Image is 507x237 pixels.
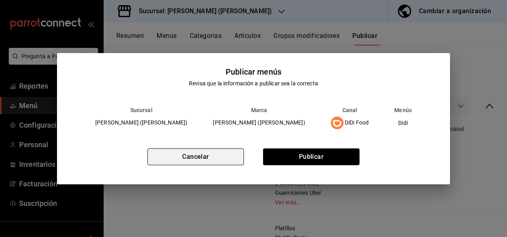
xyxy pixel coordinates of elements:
th: Marca [200,107,318,113]
button: Cancelar [147,148,244,165]
td: [PERSON_NAME] ([PERSON_NAME]) [200,113,318,132]
td: [PERSON_NAME] ([PERSON_NAME]) [83,113,200,132]
th: Sucursal [83,107,200,113]
th: Canal [318,107,382,113]
span: Didi [395,120,411,126]
button: Publicar [263,148,360,165]
div: DiDi Food [331,117,369,129]
div: Publicar menús [226,66,281,78]
th: Menús [381,107,424,113]
div: Revisa que la información a publicar sea la correcta [189,79,318,88]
